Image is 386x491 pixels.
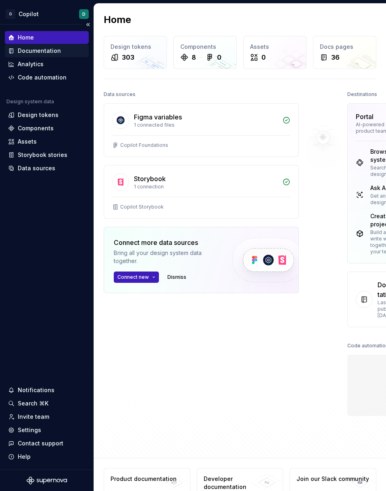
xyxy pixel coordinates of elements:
[104,103,299,157] a: Figma variables1 connected filesCopilot Foundations
[6,98,54,105] div: Design system data
[114,249,219,265] div: Bring all your design system data together.
[5,410,89,423] a: Invite team
[134,174,166,184] div: Storybook
[5,135,89,148] a: Assets
[134,112,182,122] div: Figma variables
[5,437,89,450] button: Contact support
[114,238,219,247] div: Connect more data sources
[167,274,186,280] span: Dismiss
[5,31,89,44] a: Home
[5,71,89,84] a: Code automation
[296,475,369,483] div: Join our Slack community
[5,148,89,161] a: Storybook stories
[261,52,266,62] div: 0
[134,184,278,190] div: 1 connection
[192,52,196,62] div: 8
[331,52,340,62] div: 36
[18,413,49,421] div: Invite team
[18,399,48,407] div: Search ⌘K
[18,386,54,394] div: Notifications
[104,89,136,100] div: Data sources
[5,450,89,463] button: Help
[27,476,67,485] svg: Supernova Logo
[173,36,237,69] a: Components80
[19,10,39,18] div: Copilot
[313,36,376,69] a: Docs pages36
[114,272,159,283] button: Connect new
[120,204,164,210] div: Copilot Storybook
[217,52,221,62] div: 0
[18,164,55,172] div: Data sources
[122,52,134,62] div: 303
[18,439,63,447] div: Contact support
[5,397,89,410] button: Search ⌘K
[6,9,15,19] div: D
[5,58,89,71] a: Analytics
[111,475,177,483] div: Product documentation
[5,122,89,135] a: Components
[5,162,89,175] a: Data sources
[5,109,89,121] a: Design tokens
[347,89,377,100] div: Destinations
[18,138,37,146] div: Assets
[18,33,34,42] div: Home
[104,36,167,69] a: Design tokens303
[18,47,61,55] div: Documentation
[18,73,67,81] div: Code automation
[5,424,89,437] a: Settings
[204,475,277,491] div: Developer documentation
[320,43,369,51] div: Docs pages
[104,165,299,219] a: Storybook1 connectionCopilot Storybook
[2,5,92,23] button: DCopilotD
[250,43,300,51] div: Assets
[356,112,373,121] div: Portal
[111,43,160,51] div: Design tokens
[18,426,41,434] div: Settings
[134,122,278,128] div: 1 connected files
[117,274,149,280] span: Connect new
[18,111,58,119] div: Design tokens
[18,151,67,159] div: Storybook stories
[120,142,168,148] div: Copilot Foundations
[104,13,131,26] h2: Home
[5,384,89,397] button: Notifications
[82,19,94,30] button: Collapse sidebar
[18,124,54,132] div: Components
[164,272,190,283] button: Dismiss
[18,60,44,68] div: Analytics
[18,453,31,461] div: Help
[180,43,230,51] div: Components
[5,44,89,57] a: Documentation
[243,36,307,69] a: Assets0
[82,11,86,17] div: D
